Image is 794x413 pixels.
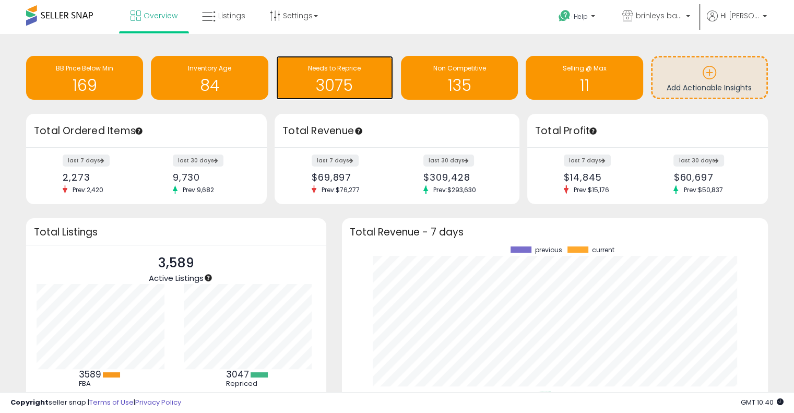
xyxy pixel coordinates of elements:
h3: Total Ordered Items [34,124,259,138]
a: Add Actionable Insights [653,57,766,98]
h1: 135 [406,77,513,94]
a: BB Price Below Min 169 [26,56,143,100]
span: Prev: 2,420 [67,185,109,194]
span: Add Actionable Insights [667,82,752,93]
h1: 3075 [281,77,388,94]
a: Help [550,2,606,34]
h1: 169 [31,77,138,94]
span: Help [574,12,588,21]
h3: Total Listings [34,228,318,236]
label: last 30 days [173,155,223,167]
label: last 7 days [312,155,359,167]
span: Active Listings [149,273,204,284]
a: Terms of Use [89,397,134,407]
span: Listings [218,10,245,21]
h1: 11 [531,77,637,94]
p: 3,589 [149,253,204,273]
span: Prev: $15,176 [568,185,614,194]
span: current [592,246,614,254]
span: Prev: $76,277 [316,185,365,194]
span: Prev: 9,682 [177,185,219,194]
label: last 30 days [673,155,724,167]
div: Tooltip anchor [588,126,598,136]
label: last 30 days [423,155,474,167]
a: Hi [PERSON_NAME] [707,10,767,34]
span: Selling @ Max [562,64,606,73]
span: Hi [PERSON_NAME] [720,10,760,21]
div: Tooltip anchor [204,273,213,282]
h3: Total Profit [535,124,760,138]
b: 3589 [79,368,101,381]
a: Privacy Policy [135,397,181,407]
label: last 7 days [63,155,110,167]
b: 542 [226,390,243,403]
span: previous [535,246,562,254]
h3: Total Revenue [282,124,512,138]
span: Overview [144,10,177,21]
div: Repriced [226,380,273,388]
span: brinleys bargains [636,10,683,21]
div: $14,845 [564,172,639,183]
div: FBA [79,380,126,388]
span: Inventory Age [188,64,231,73]
span: 2025-08-15 10:40 GMT [741,397,784,407]
span: Needs to Reprice [308,64,361,73]
span: Non Competitive [433,64,486,73]
i: Get Help [558,9,571,22]
div: seller snap | | [10,398,181,408]
div: Tooltip anchor [134,126,144,136]
span: Prev: $293,630 [428,185,481,194]
span: Prev: $50,837 [678,185,728,194]
div: $309,428 [423,172,501,183]
a: Needs to Reprice 3075 [276,56,393,100]
h3: Total Revenue - 7 days [350,228,760,236]
span: BB Price Below Min [56,64,113,73]
h1: 84 [156,77,263,94]
div: 2,273 [63,172,138,183]
label: last 7 days [564,155,611,167]
div: 9,730 [173,172,248,183]
a: Non Competitive 135 [401,56,518,100]
div: $60,697 [673,172,749,183]
b: 3047 [226,368,249,381]
div: Tooltip anchor [354,126,363,136]
a: Selling @ Max 11 [526,56,643,100]
a: Inventory Age 84 [151,56,268,100]
strong: Copyright [10,397,49,407]
div: $69,897 [312,172,389,183]
b: 0 [79,390,85,403]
